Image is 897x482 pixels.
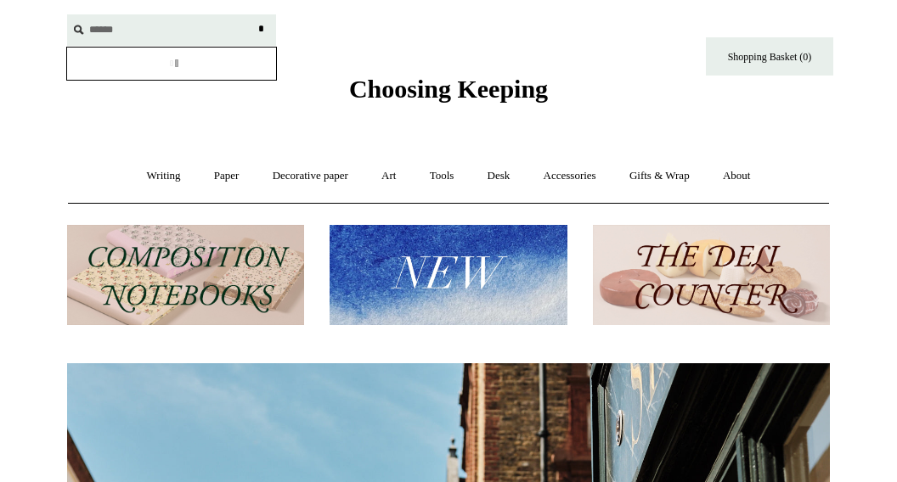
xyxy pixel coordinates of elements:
[415,154,470,199] a: Tools
[330,225,567,326] img: New.jpg__PID:f73bdf93-380a-4a35-bcfe-7823039498e1
[708,154,766,199] a: About
[614,154,705,199] a: Gifts & Wrap
[472,154,526,199] a: Desk
[349,88,548,100] a: Choosing Keeping
[593,225,830,326] img: The Deli Counter
[199,154,255,199] a: Paper
[349,75,548,103] span: Choosing Keeping
[67,225,304,326] img: 202302 Composition ledgers.jpg__PID:69722ee6-fa44-49dd-a067-31375e5d54ec
[257,154,364,199] a: Decorative paper
[706,37,833,76] a: Shopping Basket (0)
[528,154,612,199] a: Accessories
[366,154,411,199] a: Art
[132,154,196,199] a: Writing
